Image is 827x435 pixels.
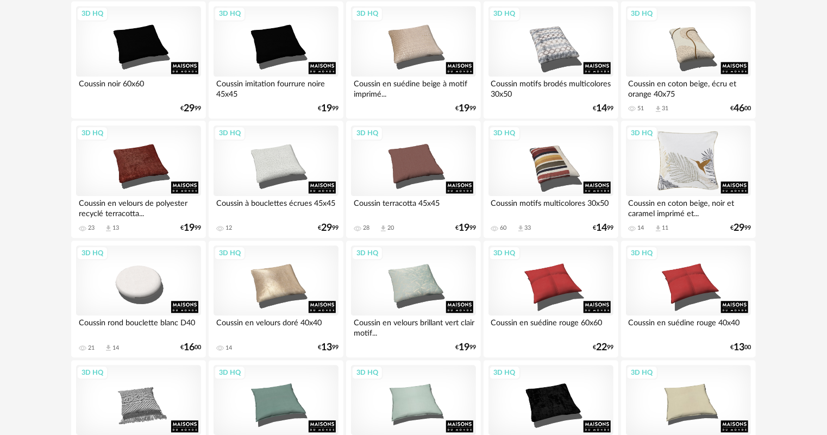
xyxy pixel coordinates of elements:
[489,365,521,380] div: 3D HQ
[225,224,232,232] div: 12
[346,1,481,118] a: 3D HQ Coussin en suédine beige à motif imprimé... €1999
[88,344,95,352] div: 21
[71,1,206,118] a: 3D HQ Coussin noir 60x60 €2999
[734,224,744,232] span: 29
[321,105,332,112] span: 19
[500,224,507,232] div: 60
[488,316,613,337] div: Coussin en suédine rouge 60x60
[180,224,201,232] div: € 99
[214,365,246,380] div: 3D HQ
[517,224,525,232] span: Download icon
[76,316,201,337] div: Coussin rond bouclette blanc D40
[352,246,383,260] div: 3D HQ
[654,105,662,113] span: Download icon
[214,7,246,21] div: 3D HQ
[214,246,246,260] div: 3D HQ
[459,344,469,351] span: 19
[77,126,108,140] div: 3D HQ
[352,7,383,21] div: 3D HQ
[318,344,339,351] div: € 99
[489,126,521,140] div: 3D HQ
[77,365,108,380] div: 3D HQ
[626,246,658,260] div: 3D HQ
[214,196,339,218] div: Coussin à bouclettes écrues 45x45
[662,105,669,112] div: 31
[730,105,751,112] div: € 00
[180,105,201,112] div: € 99
[352,126,383,140] div: 3D HQ
[455,105,476,112] div: € 99
[621,241,756,358] a: 3D HQ Coussin en suédine rouge 40x40 €1300
[184,105,195,112] span: 29
[352,365,383,380] div: 3D HQ
[184,224,195,232] span: 19
[363,224,369,232] div: 28
[638,224,644,232] div: 14
[318,224,339,232] div: € 99
[225,344,232,352] div: 14
[593,224,613,232] div: € 99
[626,126,658,140] div: 3D HQ
[488,196,613,218] div: Coussin motifs multicolores 30x50
[184,344,195,351] span: 16
[209,241,343,358] a: 3D HQ Coussin en velours doré 40x40 14 €1399
[351,77,476,98] div: Coussin en suédine beige à motif imprimé...
[596,105,607,112] span: 14
[455,224,476,232] div: € 99
[77,7,108,21] div: 3D HQ
[593,105,613,112] div: € 99
[488,77,613,98] div: Coussin motifs brodés multicolores 30x50
[104,344,112,352] span: Download icon
[525,224,531,232] div: 33
[621,1,756,118] a: 3D HQ Coussin en coton beige, écru et orange 40x75 51 Download icon 31 €4600
[596,224,607,232] span: 14
[734,344,744,351] span: 13
[626,316,751,337] div: Coussin en suédine rouge 40x40
[489,7,521,21] div: 3D HQ
[484,241,618,358] a: 3D HQ Coussin en suédine rouge 60x60 €2299
[321,224,332,232] span: 29
[321,344,332,351] span: 13
[626,365,658,380] div: 3D HQ
[593,344,613,351] div: € 99
[455,344,476,351] div: € 99
[484,121,618,238] a: 3D HQ Coussin motifs multicolores 30x50 60 Download icon 33 €1499
[214,126,246,140] div: 3D HQ
[626,7,658,21] div: 3D HQ
[112,224,119,232] div: 13
[626,77,751,98] div: Coussin en coton beige, écru et orange 40x75
[77,246,108,260] div: 3D HQ
[379,224,387,232] span: Download icon
[214,316,339,337] div: Coussin en velours doré 40x40
[112,344,119,352] div: 14
[346,121,481,238] a: 3D HQ Coussin terracotta 45x45 28 Download icon 20 €1999
[734,105,744,112] span: 46
[596,344,607,351] span: 22
[626,196,751,218] div: Coussin en coton beige, noir et caramel imprimé et...
[88,224,95,232] div: 23
[76,196,201,218] div: Coussin en velours de polyester recyclé terracotta...
[346,241,481,358] a: 3D HQ Coussin en velours brillant vert clair motif... €1999
[638,105,644,112] div: 51
[214,77,339,98] div: Coussin imitation fourrure noire 45x45
[209,121,343,238] a: 3D HQ Coussin à bouclettes écrues 45x45 12 €2999
[489,246,521,260] div: 3D HQ
[621,121,756,238] a: 3D HQ Coussin en coton beige, noir et caramel imprimé et... 14 Download icon 11 €2999
[459,105,469,112] span: 19
[71,121,206,238] a: 3D HQ Coussin en velours de polyester recyclé terracotta... 23 Download icon 13 €1999
[730,224,751,232] div: € 99
[484,1,618,118] a: 3D HQ Coussin motifs brodés multicolores 30x50 €1499
[76,77,201,98] div: Coussin noir 60x60
[71,241,206,358] a: 3D HQ Coussin rond bouclette blanc D40 21 Download icon 14 €1600
[180,344,201,351] div: € 00
[654,224,662,232] span: Download icon
[104,224,112,232] span: Download icon
[351,196,476,218] div: Coussin terracotta 45x45
[662,224,669,232] div: 11
[209,1,343,118] a: 3D HQ Coussin imitation fourrure noire 45x45 €1999
[318,105,339,112] div: € 99
[730,344,751,351] div: € 00
[351,316,476,337] div: Coussin en velours brillant vert clair motif...
[459,224,469,232] span: 19
[387,224,394,232] div: 20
